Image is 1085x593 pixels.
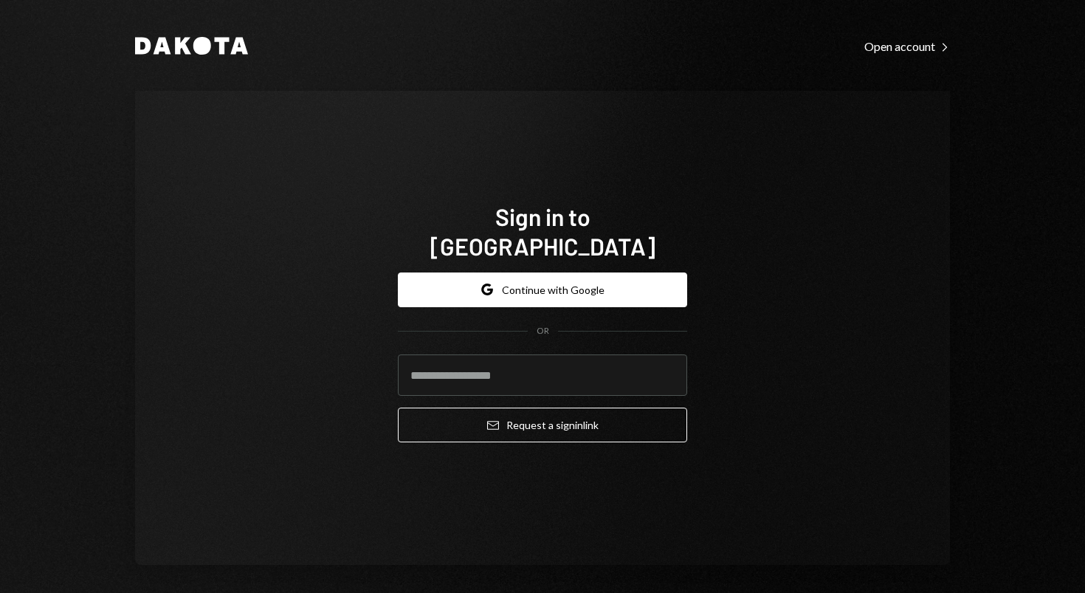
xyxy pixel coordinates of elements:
[398,272,687,307] button: Continue with Google
[537,325,549,337] div: OR
[398,202,687,261] h1: Sign in to [GEOGRAPHIC_DATA]
[864,39,950,54] div: Open account
[398,408,687,442] button: Request a signinlink
[864,38,950,54] a: Open account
